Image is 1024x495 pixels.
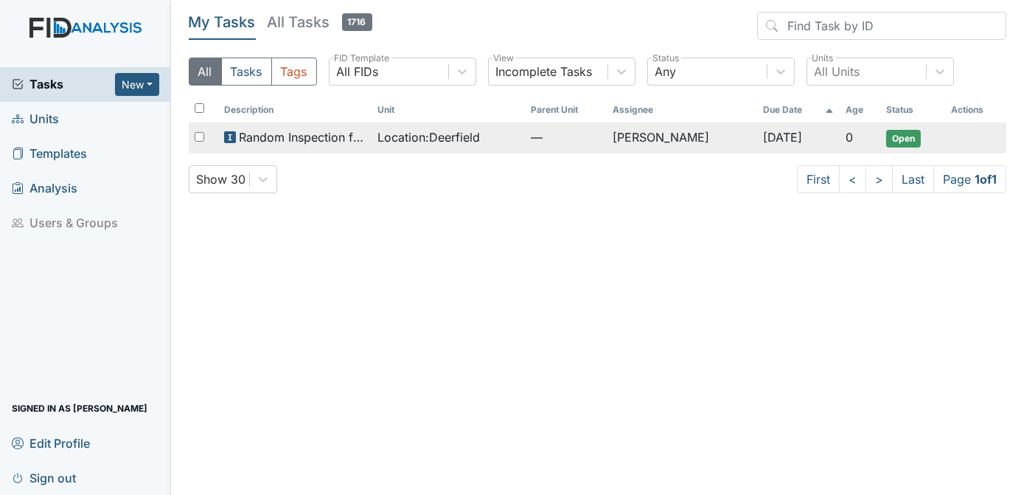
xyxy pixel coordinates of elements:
td: [PERSON_NAME] [607,122,757,153]
div: Show 30 [197,170,246,188]
button: All [189,58,222,86]
span: [DATE] [763,130,802,145]
a: Last [892,165,934,193]
div: Incomplete Tasks [496,63,593,80]
th: Toggle SortBy [840,97,880,122]
th: Assignee [607,97,757,122]
th: Toggle SortBy [525,97,607,122]
input: Find Task by ID [757,12,1006,40]
span: Units [12,108,59,131]
a: < [839,165,866,193]
a: > [865,165,893,193]
th: Toggle SortBy [372,97,525,122]
span: 1716 [342,13,372,31]
th: Actions [945,97,1006,122]
span: Page [933,165,1006,193]
button: Tasks [221,58,272,86]
div: All FIDs [337,63,379,80]
h5: All Tasks [268,12,372,32]
a: First [797,165,840,193]
nav: task-pagination [797,165,1006,193]
span: — [531,128,601,146]
a: Tasks [12,75,115,93]
div: Type filter [189,58,317,86]
span: Edit Profile [12,432,90,454]
div: Any [655,63,677,80]
div: All Units [815,63,860,80]
span: Analysis [12,177,77,200]
span: 0 [846,130,853,145]
h5: My Tasks [189,12,256,32]
span: Templates [12,142,87,165]
input: Toggle All Rows Selected [195,103,204,113]
th: Toggle SortBy [757,97,840,122]
th: Toggle SortBy [880,97,944,122]
th: Toggle SortBy [218,97,372,122]
span: Location : Deerfield [377,128,480,146]
span: Signed in as [PERSON_NAME] [12,397,147,420]
button: Tags [271,58,317,86]
span: Sign out [12,466,76,489]
span: Random Inspection for Evening [239,128,366,146]
strong: 1 of 1 [975,172,997,187]
button: New [115,73,159,96]
span: Open [886,130,921,148]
